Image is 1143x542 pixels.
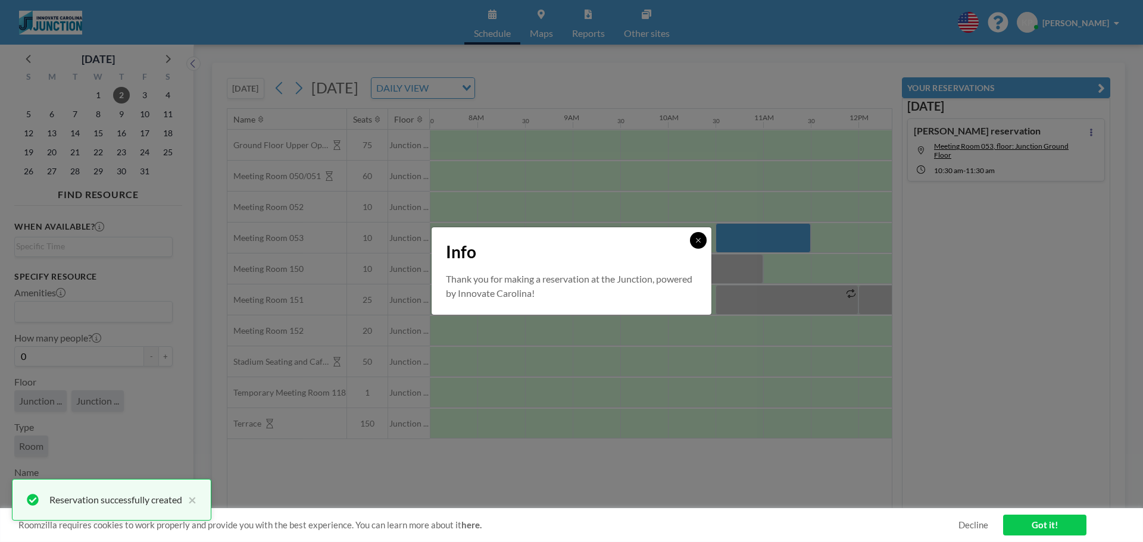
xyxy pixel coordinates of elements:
span: Roomzilla requires cookies to work properly and provide you with the best experience. You can lea... [18,519,958,531]
a: Got it! [1003,515,1086,535]
div: Reservation successfully created [49,493,182,507]
button: close [182,493,196,507]
a: here. [461,519,482,530]
span: Info [446,242,476,262]
p: Thank you for making a reservation at the Junction, powered by Innovate Carolina! [446,272,697,300]
a: Decline [958,519,988,531]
